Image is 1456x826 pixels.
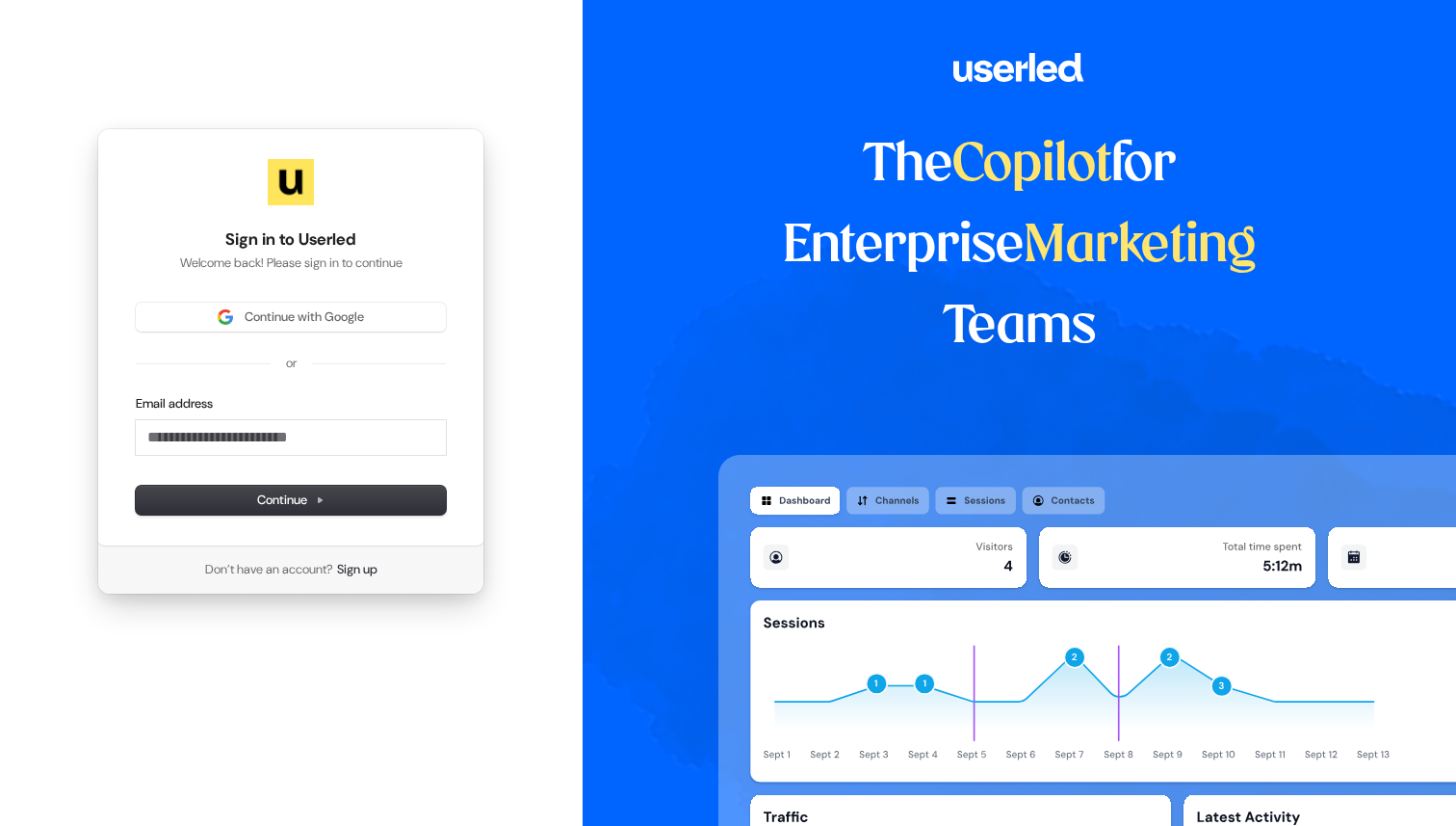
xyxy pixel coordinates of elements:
span: Copilot [952,141,1111,191]
h1: Sign in to Userled [136,228,446,252]
span: Continue with Google [245,308,364,326]
h1: The for Enterprise Teams [718,125,1320,368]
span: Continue [257,492,325,509]
p: Welcome back! Please sign in to continue [136,254,446,272]
span: Marketing [1024,222,1257,272]
label: Email address [136,395,213,413]
a: Sign up [337,561,377,578]
span: Don’t have an account? [205,561,333,578]
button: Continue [136,486,446,515]
img: Sign in with Google [218,309,233,325]
button: Sign in with GoogleContinue with Google [136,303,446,332]
p: or [286,355,297,372]
img: Userled [268,159,314,205]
